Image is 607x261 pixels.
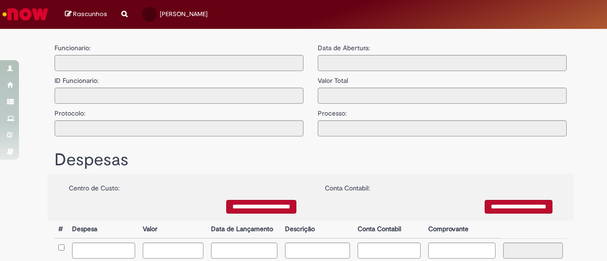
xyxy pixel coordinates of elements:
label: Centro de Custo: [69,179,120,193]
label: Conta Contabil: [325,179,370,193]
label: Funcionario: [55,43,91,53]
span: Rascunhos [73,9,107,18]
label: Processo: [318,104,347,118]
label: ID Funcionario: [55,71,99,85]
th: Data de Lançamento [207,221,282,238]
img: ServiceNow [1,5,50,24]
th: Comprovante [424,221,500,238]
th: # [55,221,68,238]
th: Valor [139,221,207,238]
label: Data de Abertura: [318,43,370,53]
label: Protocolo: [55,104,85,118]
h1: Despesas [55,151,567,170]
span: [PERSON_NAME] [160,10,208,18]
th: Conta Contabil [354,221,424,238]
th: Descrição [281,221,353,238]
label: Valor Total [318,71,348,85]
th: Despesa [68,221,139,238]
a: Rascunhos [65,10,107,19]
